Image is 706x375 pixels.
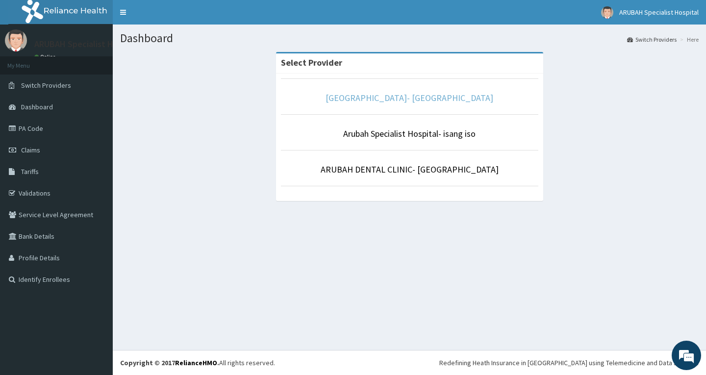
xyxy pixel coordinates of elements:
[343,128,476,139] a: Arubah Specialist Hospital- isang iso
[21,146,40,154] span: Claims
[281,57,342,68] strong: Select Provider
[439,358,699,368] div: Redefining Heath Insurance in [GEOGRAPHIC_DATA] using Telemedicine and Data Science!
[18,49,40,74] img: d_794563401_company_1708531726252_794563401
[161,5,184,28] div: Minimize live chat window
[601,6,613,19] img: User Image
[51,55,165,68] div: Chat with us now
[120,358,219,367] strong: Copyright © 2017 .
[34,40,140,49] p: ARUBAH Specialist Hospital
[326,92,493,103] a: [GEOGRAPHIC_DATA]- [GEOGRAPHIC_DATA]
[5,268,187,302] textarea: Type your message and hit 'Enter'
[120,32,699,45] h1: Dashboard
[21,81,71,90] span: Switch Providers
[619,8,699,17] span: ARUBAH Specialist Hospital
[34,53,58,60] a: Online
[21,102,53,111] span: Dashboard
[321,164,499,175] a: ARUBAH DENTAL CLINIC- [GEOGRAPHIC_DATA]
[57,124,135,223] span: We're online!
[678,35,699,44] li: Here
[627,35,677,44] a: Switch Providers
[21,167,39,176] span: Tariffs
[175,358,217,367] a: RelianceHMO
[113,350,706,375] footer: All rights reserved.
[5,29,27,51] img: User Image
